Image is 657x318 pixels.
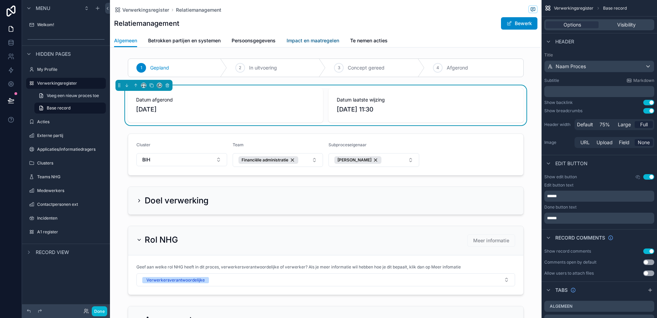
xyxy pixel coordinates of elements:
[37,67,104,72] label: My Profile
[148,37,221,44] span: Betrokken partijen en systemen
[47,93,99,98] span: Voeg een nieuw proces toe
[148,34,221,48] a: Betrokken partijen en systemen
[37,202,104,207] label: Contactpersonen ext
[26,185,106,196] a: Medewerkers
[337,96,515,103] span: Datum laatste wijzing
[287,34,339,48] a: Impact en maatregelen
[37,22,104,28] label: Welkom!
[26,158,106,169] a: Clusters
[544,108,582,114] div: Show breadcrumbs
[544,204,577,210] label: Done button text
[640,121,648,128] span: Full
[36,249,69,256] span: Record view
[350,37,388,44] span: Te nemen acties
[26,130,106,141] a: Externe partij
[544,191,654,202] div: scrollable content
[34,103,106,114] a: Base record
[47,105,70,111] span: Base record
[26,213,106,224] a: Incidenten
[638,139,650,146] span: None
[619,139,630,146] span: Field
[92,306,107,316] button: Done
[26,64,106,75] a: My Profile
[544,100,573,105] div: Show backlink
[544,174,577,180] label: Show edit button
[544,248,591,254] div: Show record comments
[600,121,610,128] span: 75%
[36,51,71,57] span: Hidden pages
[544,182,574,188] label: Edit button text
[544,140,572,145] label: Image
[626,78,654,83] a: Markdown
[37,119,104,125] label: Acties
[26,199,106,210] a: Contactpersonen ext
[544,52,654,58] label: Title
[26,19,106,30] a: Welkom!
[564,21,581,28] span: Options
[34,90,106,101] a: Voeg een nieuw proces toe
[114,37,137,44] span: Algemeen
[26,171,106,182] a: Teams NHG
[350,34,388,48] a: Te nemen acties
[136,105,315,114] span: [DATE]
[633,78,654,83] span: Markdown
[26,144,106,155] a: Applicaties/informatiedragers
[544,122,572,127] label: Header width
[577,121,593,128] span: Default
[232,37,276,44] span: Persoonsgegevens
[544,213,654,224] div: scrollable content
[555,38,574,45] span: Header
[617,21,636,28] span: Visibility
[26,78,106,89] a: Verwerkingsregister
[122,7,169,13] span: Verwerkingsregister
[232,34,276,48] a: Persoonsgegevens
[337,105,515,114] span: [DATE] 11:30
[597,139,613,146] span: Upload
[580,139,590,146] span: URL
[36,5,50,12] span: Menu
[37,188,104,193] label: Medewerkers
[554,6,593,11] span: Verwerkingsregister
[544,86,654,97] div: scrollable content
[544,259,597,265] div: Comments open by default
[544,78,559,83] label: Subtitle
[555,234,605,241] span: Record comments
[544,61,654,72] button: Naam Proces
[37,81,102,86] label: Verwerkingsregister
[555,160,588,167] span: Edit button
[544,271,594,276] div: Allow users to attach files
[555,287,568,294] span: Tabs
[37,229,104,235] label: A1 register
[37,215,104,221] label: Incidenten
[114,19,179,28] h1: Relatiemanagement
[37,147,104,152] label: Applicaties/informatiedragers
[26,226,106,237] a: A1 register
[37,160,104,166] label: Clusters
[556,63,586,70] span: Naam Proces
[37,174,104,180] label: Teams NHG
[550,304,572,309] label: Algemeen
[114,7,169,13] a: Verwerkingsregister
[618,121,631,128] span: Large
[114,34,137,47] a: Algemeen
[603,6,627,11] span: Base record
[26,116,106,127] a: Acties
[287,37,339,44] span: Impact en maatregelen
[37,133,104,138] label: Externe partij
[501,17,537,30] button: Bewerk
[176,7,221,13] a: Relatiemanagement
[136,96,315,103] span: Datum afgerond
